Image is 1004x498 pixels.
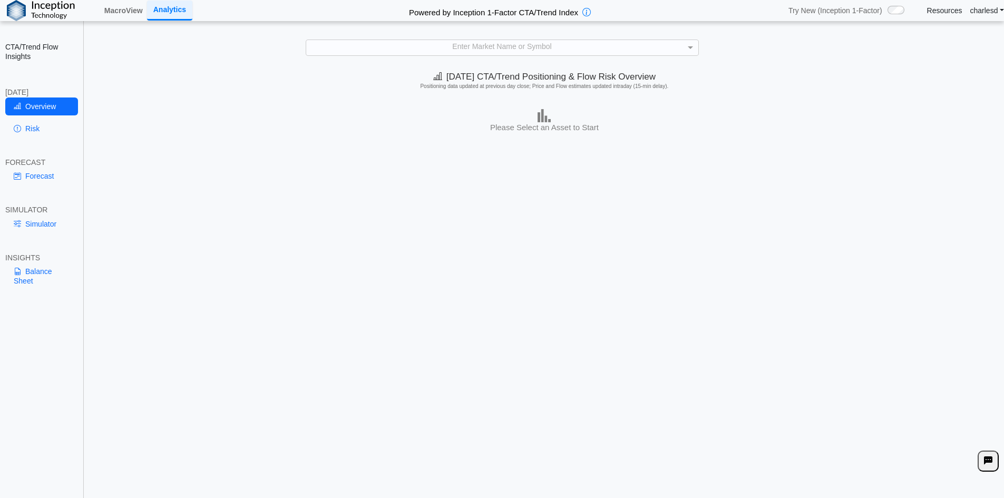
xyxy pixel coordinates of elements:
[5,253,78,262] div: INSIGHTS
[5,158,78,167] div: FORECAST
[5,215,78,233] a: Simulator
[5,87,78,97] div: [DATE]
[538,109,551,122] img: bar-chart.png
[306,40,698,55] div: Enter Market Name or Symbol
[87,122,1001,133] h3: Please Select an Asset to Start
[5,42,78,61] h2: CTA/Trend Flow Insights
[5,97,78,115] a: Overview
[147,1,192,20] a: Analytics
[788,6,882,15] span: Try New (Inception 1-Factor)
[433,72,656,82] span: [DATE] CTA/Trend Positioning & Flow Risk Overview
[5,120,78,138] a: Risk
[100,2,147,19] a: MacroView
[405,3,582,18] h2: Powered by Inception 1-Factor CTA/Trend Index
[5,167,78,185] a: Forecast
[89,83,999,90] h5: Positioning data updated at previous day close; Price and Flow estimates updated intraday (15-min...
[927,6,962,15] a: Resources
[5,205,78,214] div: SIMULATOR
[970,6,1004,15] a: charlesd
[5,262,78,290] a: Balance Sheet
